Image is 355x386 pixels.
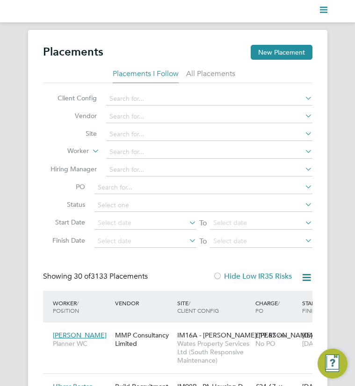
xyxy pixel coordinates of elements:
[175,295,253,319] div: Site
[251,45,312,60] button: New Placement
[53,299,79,314] span: / Position
[196,217,210,230] span: To
[255,339,275,348] span: No PO
[113,326,175,352] div: MMP Consultancy Limited
[98,218,131,227] span: Select date
[43,272,150,281] div: Showing
[53,339,110,348] span: Planner WC
[106,146,312,159] input: Search for...
[278,332,286,339] span: / hr
[35,147,89,156] label: Worker
[43,236,85,245] label: Finish Date
[253,295,300,319] div: Charge
[196,235,210,248] span: To
[318,349,348,379] button: Engage Resource Center
[177,299,219,314] span: / Client Config
[43,45,103,59] h2: Placements
[302,299,320,314] span: / Finish
[98,237,131,245] span: Select date
[255,299,280,314] span: / PO
[53,331,107,339] span: [PERSON_NAME]
[113,69,179,83] li: Placements I Follow
[94,181,312,194] input: Search for...
[300,295,347,319] div: Start
[302,339,322,348] span: [DATE]
[43,112,97,120] label: Vendor
[106,110,312,123] input: Search for...
[177,339,251,365] span: Wates Property Services Ltd (South Responsive Maintenance)
[43,94,97,102] label: Client Config
[113,295,175,311] div: Vendor
[74,272,148,281] span: 3133 Placements
[300,326,347,352] div: [DATE]
[106,128,312,141] input: Search for...
[51,295,113,319] div: Worker
[106,163,312,176] input: Search for...
[94,199,312,212] input: Select one
[74,272,91,281] span: 30 of
[43,200,85,209] label: Status
[213,218,247,227] span: Select date
[43,182,85,191] label: PO
[255,331,276,339] span: £19.67
[43,129,97,138] label: Site
[43,165,97,173] label: Hiring Manager
[177,331,323,339] span: IM16A - [PERSON_NAME] [PERSON_NAME] -…
[43,218,85,226] label: Start Date
[186,69,235,83] li: All Placements
[106,92,312,105] input: Search for...
[213,237,247,245] span: Select date
[213,272,292,281] label: Hide Low IR35 Risks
